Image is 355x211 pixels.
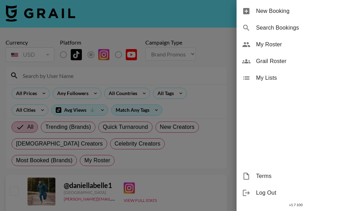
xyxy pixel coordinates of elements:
[237,36,355,53] div: My Roster
[256,189,349,197] span: Log Out
[256,74,349,82] span: My Lists
[237,53,355,70] div: Grail Roster
[256,7,349,15] span: New Booking
[237,185,355,201] div: Log Out
[256,57,349,65] span: Grail Roster
[256,172,349,180] span: Terms
[237,201,355,209] div: v 1.7.100
[237,168,355,185] div: Terms
[237,70,355,86] div: My Lists
[237,3,355,19] div: New Booking
[256,40,349,49] span: My Roster
[256,24,349,32] span: Search Bookings
[237,19,355,36] div: Search Bookings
